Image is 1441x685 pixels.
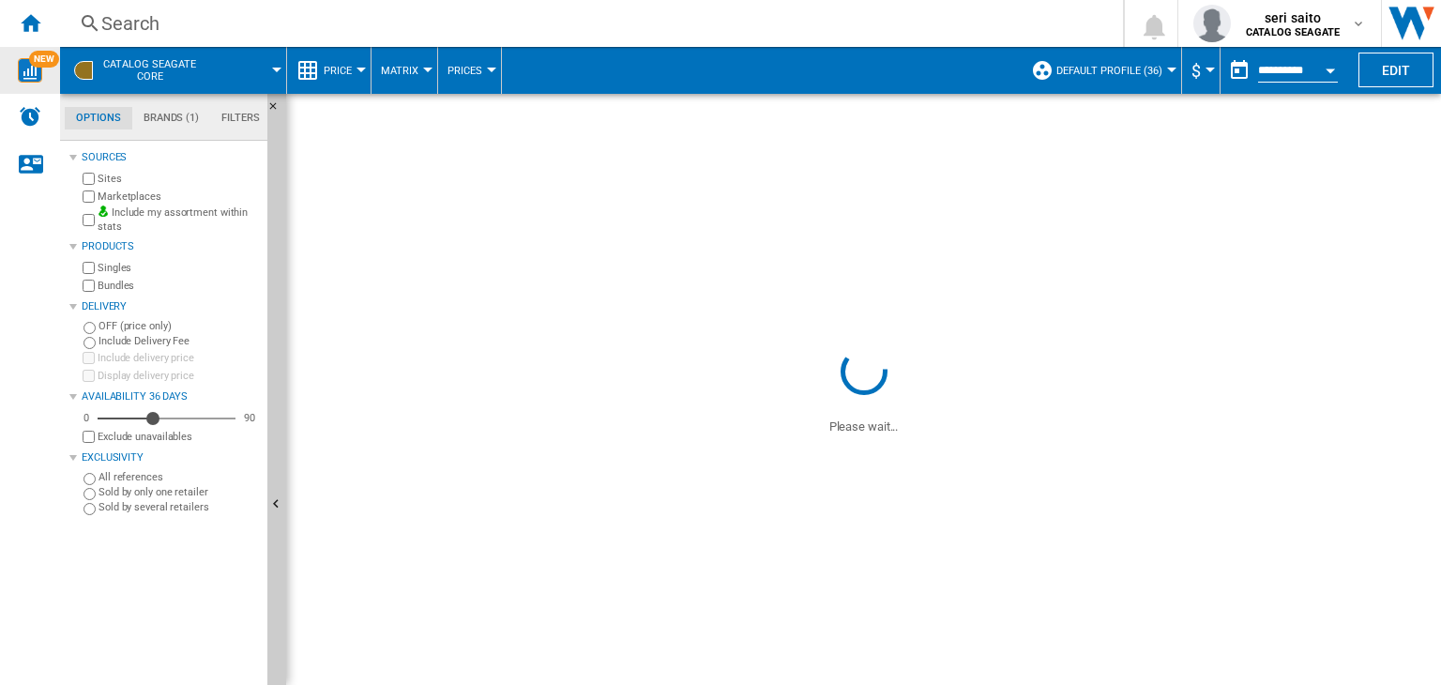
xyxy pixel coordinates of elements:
[83,370,95,382] input: Display delivery price
[98,261,260,275] label: Singles
[29,51,59,68] span: NEW
[99,334,260,348] label: Include Delivery Fee
[1056,47,1172,94] button: Default profile (36)
[1182,47,1221,94] md-menu: Currency
[18,58,42,83] img: wise-card.svg
[1246,26,1340,38] b: CATALOG SEAGATE
[98,172,260,186] label: Sites
[381,65,418,77] span: Matrix
[65,107,132,129] md-tab-item: Options
[82,299,260,314] div: Delivery
[83,337,96,349] input: Include Delivery Fee
[98,409,235,428] md-slider: Availability
[1221,52,1258,89] button: md-calendar
[83,431,95,443] input: Display delivery price
[83,208,95,232] input: Include my assortment within stats
[447,47,492,94] button: Prices
[98,190,260,204] label: Marketplaces
[79,411,94,425] div: 0
[83,503,96,515] input: Sold by several retailers
[1193,5,1231,42] img: profile.jpg
[98,369,260,383] label: Display delivery price
[447,65,482,77] span: Prices
[98,205,260,235] label: Include my assortment within stats
[83,322,96,334] input: OFF (price only)
[829,419,899,434] ng-transclude: Please wait...
[83,488,96,500] input: Sold by only one retailer
[82,389,260,404] div: Availability 36 Days
[83,173,95,185] input: Sites
[1031,47,1172,94] div: Default profile (36)
[99,485,260,499] label: Sold by only one retailer
[69,47,277,94] div: CATALOG SEAGATECore
[1358,53,1433,87] button: Edit
[101,10,1074,37] div: Search
[83,473,96,485] input: All references
[381,47,428,94] button: Matrix
[83,280,95,292] input: Bundles
[83,190,95,203] input: Marketplaces
[19,105,41,128] img: alerts-logo.svg
[1191,47,1210,94] button: $
[239,411,260,425] div: 90
[103,58,196,83] span: CATALOG SEAGATE:Core
[99,319,260,333] label: OFF (price only)
[1056,65,1162,77] span: Default profile (36)
[296,47,361,94] div: Price
[210,107,271,129] md-tab-item: Filters
[103,47,215,94] button: CATALOG SEAGATECore
[1246,8,1340,27] span: seri saito
[1313,51,1347,84] button: Open calendar
[1191,61,1201,81] span: $
[132,107,210,129] md-tab-item: Brands (1)
[83,352,95,364] input: Include delivery price
[82,239,260,254] div: Products
[267,94,290,128] button: Hide
[83,262,95,274] input: Singles
[324,65,352,77] span: Price
[99,470,260,484] label: All references
[98,279,260,293] label: Bundles
[98,205,109,217] img: mysite-bg-18x18.png
[98,351,260,365] label: Include delivery price
[82,450,260,465] div: Exclusivity
[324,47,361,94] button: Price
[98,430,260,444] label: Exclude unavailables
[99,500,260,514] label: Sold by several retailers
[82,150,260,165] div: Sources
